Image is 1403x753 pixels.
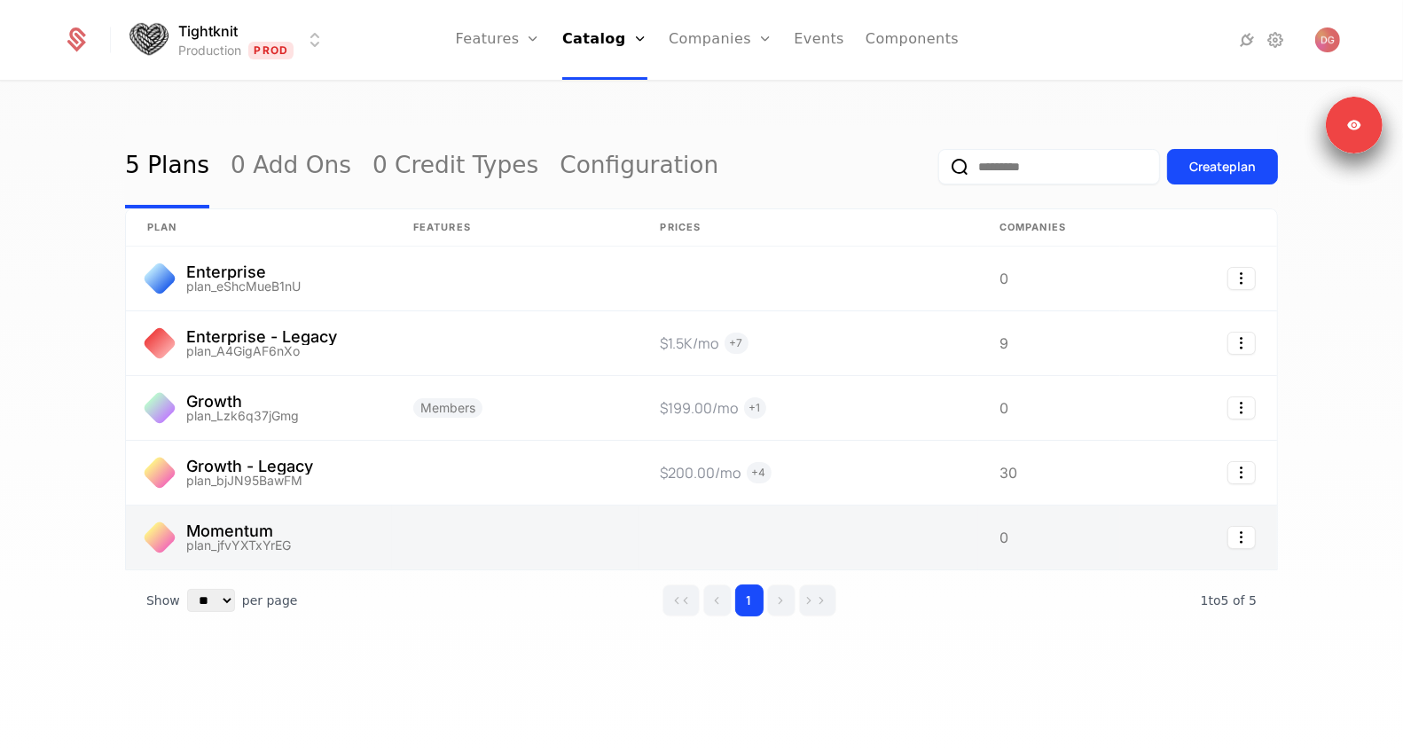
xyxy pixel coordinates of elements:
[178,20,238,42] span: Tightknit
[125,570,1278,631] div: Table pagination
[1237,29,1258,51] a: Integrations
[1189,158,1256,176] div: Create plan
[231,125,351,208] a: 0 Add Ons
[662,584,836,616] div: Page navigation
[978,209,1120,247] th: Companies
[132,20,325,59] button: Select environment
[662,584,700,616] button: Go to first page
[1227,267,1256,290] button: Select action
[1201,593,1257,608] span: 5
[1227,461,1256,484] button: Select action
[125,125,209,208] a: 5 Plans
[126,209,392,247] th: plan
[767,584,796,616] button: Go to next page
[146,592,180,609] span: Show
[392,209,639,247] th: Features
[703,584,732,616] button: Go to previous page
[560,125,718,208] a: Configuration
[178,42,241,59] div: Production
[735,584,764,616] button: Go to page 1
[242,592,298,609] span: per page
[372,125,538,208] a: 0 Credit Types
[248,42,294,59] span: Prod
[1315,27,1340,52] img: Danny Gomes
[799,584,836,616] button: Go to last page
[639,209,979,247] th: Prices
[127,19,169,62] img: Tightknit
[1266,29,1287,51] a: Settings
[1315,27,1340,52] button: Open user button
[1167,149,1278,184] button: Createplan
[1227,526,1256,549] button: Select action
[1227,396,1256,420] button: Select action
[1201,593,1249,608] span: 1 to 5 of
[187,589,235,612] select: Select page size
[1227,332,1256,355] button: Select action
